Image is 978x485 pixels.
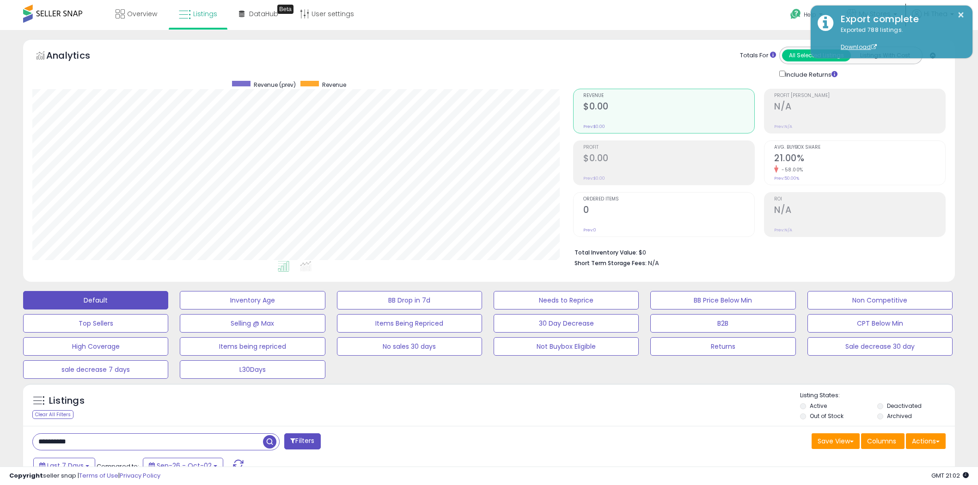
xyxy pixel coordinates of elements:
[650,291,795,309] button: BB Price Below Min
[23,291,168,309] button: Default
[157,461,212,470] span: Sep-26 - Oct-02
[180,337,325,356] button: Items being repriced
[583,176,605,181] small: Prev: $0.00
[23,314,168,333] button: Top Sellers
[193,9,217,18] span: Listings
[807,291,953,309] button: Non Competitive
[49,394,85,407] h5: Listings
[834,12,966,26] div: Export complete
[807,314,953,333] button: CPT Below Min
[583,227,596,233] small: Prev: 0
[648,259,659,267] span: N/A
[127,9,157,18] span: Overview
[774,101,945,114] h2: N/A
[583,101,754,114] h2: $0.00
[9,471,43,480] strong: Copyright
[9,472,160,480] div: seller snap | |
[79,471,118,480] a: Terms of Use
[494,337,639,356] button: Not Buybox Eligible
[47,461,84,470] span: Last 7 Days
[774,124,792,129] small: Prev: N/A
[790,8,801,20] i: Get Help
[867,436,896,446] span: Columns
[284,433,320,449] button: Filters
[180,314,325,333] button: Selling @ Max
[583,197,754,202] span: Ordered Items
[337,291,482,309] button: BB Drop in 7d
[575,246,939,257] li: $0
[337,314,482,333] button: Items Being Repriced
[931,471,969,480] span: 2025-10-10 21:02 GMT
[583,145,754,150] span: Profit
[782,49,851,61] button: All Selected Listings
[887,412,912,420] label: Archived
[180,291,325,309] button: Inventory Age
[650,337,795,356] button: Returns
[120,471,160,480] a: Privacy Policy
[23,337,168,356] button: High Coverage
[494,291,639,309] button: Needs to Reprice
[249,9,278,18] span: DataHub
[23,360,168,379] button: sale decrease 7 days
[583,93,754,98] span: Revenue
[180,360,325,379] button: L30Days
[778,166,803,173] small: -58.00%
[774,93,945,98] span: Profit [PERSON_NAME]
[322,81,346,89] span: Revenue
[861,433,905,449] button: Columns
[97,462,139,471] span: Compared to:
[772,69,849,79] div: Include Returns
[46,49,108,64] h5: Analytics
[774,205,945,217] h2: N/A
[575,259,647,267] b: Short Term Storage Fees:
[906,433,946,449] button: Actions
[494,314,639,333] button: 30 Day Decrease
[810,412,844,420] label: Out of Stock
[810,402,827,410] label: Active
[583,205,754,217] h2: 0
[774,197,945,202] span: ROI
[841,43,877,51] a: Download
[800,391,955,400] p: Listing States:
[254,81,296,89] span: Revenue (prev)
[774,227,792,233] small: Prev: N/A
[812,433,860,449] button: Save View
[650,314,795,333] button: B2B
[740,51,776,60] div: Totals For
[774,145,945,150] span: Avg. Buybox Share
[33,458,95,473] button: Last 7 Days
[834,26,966,52] div: Exported 788 listings.
[32,410,73,419] div: Clear All Filters
[774,176,799,181] small: Prev: 50.00%
[783,1,832,30] a: Help
[804,11,816,18] span: Help
[774,153,945,165] h2: 21.00%
[957,9,965,21] button: ×
[143,458,223,473] button: Sep-26 - Oct-02
[337,337,482,356] button: No sales 30 days
[583,153,754,165] h2: $0.00
[887,402,922,410] label: Deactivated
[575,249,637,256] b: Total Inventory Value:
[807,337,953,356] button: Sale decrease 30 day
[277,5,293,14] div: Tooltip anchor
[583,124,605,129] small: Prev: $0.00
